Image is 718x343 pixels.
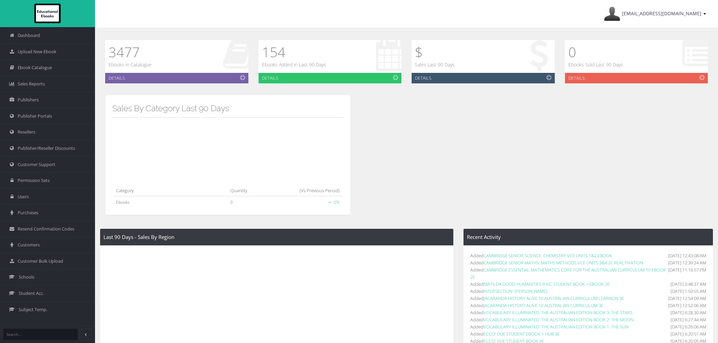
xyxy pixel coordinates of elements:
[484,309,632,316] a: VOCABULARY ILLUMINATED: THE AUSTRALIAN EDITION BOOK 3: THE STARS
[568,43,623,61] h1: 0
[18,81,45,87] span: Sales Reports
[484,281,610,287] a: MATILDA GOOD HUMANITIES 9 VIC STUDENT BOOK + EBOOK 2E
[484,317,634,323] a: VOCABULARY ILLUMINATED: THE AUSTRALIAN EDITION BOOK 2: THE MOON
[470,288,706,295] li: Added
[18,129,35,135] span: Resellers
[415,61,455,68] p: Sales Last 90 Days
[668,302,706,309] span: [DATE] 12:52:06 AM
[103,234,450,240] h4: Last 90 Days - Sales By Region
[18,32,40,39] span: Dashboard
[18,194,29,200] span: Users
[3,329,78,340] input: Search...
[670,316,706,323] span: [DATE] 6:27:44 AM
[470,281,706,288] li: Added
[259,73,402,83] a: Details
[262,43,326,61] h1: 154
[484,302,603,308] a: JACARANDA HISTORY ALIVE 10 AUSTRALIAN CURRICULUM 3E
[484,288,547,294] a: INTERSECTION: [PERSON_NAME]
[18,242,40,248] span: Customers
[470,295,706,302] li: Added
[484,295,624,301] a: JACARANDA HISTORY ALIVE 10 AUSTRALIAN CURRICULUM LEARNON 3E
[105,73,248,83] a: Details
[113,184,228,196] th: Category
[470,316,706,323] li: Added
[19,306,47,313] span: Subject Temp.
[670,330,706,338] span: [DATE] 6:20:51 AM
[470,267,666,280] a: CAMBRIDGE ESSENTIAL MATHEMATICS CORE FOR THE AUSTRALIAN CURRICULUM 10 EBOOK 2E
[604,6,620,22] img: Avatar
[18,48,56,55] span: Upload New Ebook
[266,196,342,208] td: 0%
[19,290,44,297] span: Student Acc.
[668,266,706,274] span: [DATE] 11:16:57 PM
[470,302,706,309] li: Added
[113,196,228,208] td: Ebooks
[109,61,152,68] p: Ebooks in Catalogue
[18,258,63,264] span: Customer Bulk Upload
[470,259,706,266] li: Added
[19,274,34,280] span: Schools
[467,234,710,240] h4: Recent Activity
[568,61,623,68] p: Ebooks Sold Last 90 Days
[112,104,343,113] h3: Sales By Category Last 90 Days
[470,323,706,330] li: Added
[18,145,75,152] span: Publisher/Reseller Discounts
[670,288,706,295] span: [DATE] 1:50:55 AM
[668,295,706,302] span: [DATE] 12:54:09 AM
[412,73,555,83] a: Details
[484,260,643,266] a: CAMBRIDGE SENIOR MATHS: MATHS METHODS VCE UNITS 3&4 2E REACTIVATION
[565,73,708,83] a: Details
[670,323,706,330] span: [DATE] 6:26:06 AM
[484,331,560,337] a: ECCO! DUE STUDENT EBOOK + HUB 3E
[262,61,326,68] p: Ebooks Added in Last 90 Days
[18,209,38,216] span: Purchases
[228,184,265,196] th: Quantity
[484,324,628,330] a: VOCABULARY ILLUMINATED: THE AUSTRALIAN EDITION BOOK 1: THE SUN
[470,330,706,338] li: Added
[18,161,55,168] span: Customer Support
[668,259,706,266] span: [DATE] 12:39:24 AM
[484,253,612,259] a: CAMBRIDGE SENIOR SCIENCE: CHEMISTRY VCE UNITS 1&2 EBOOK
[415,43,455,61] h1: $
[18,226,74,232] span: Resend Confirmation Codes
[470,266,706,281] li: Added
[622,10,701,17] span: [EMAIL_ADDRESS][DOMAIN_NAME]
[668,252,706,259] span: [DATE] 12:43:08 AM
[18,97,39,103] span: Publishers
[266,184,342,196] th: (Vs Previous Period)
[228,196,265,208] td: 0
[18,64,52,71] span: Ebook Catalogue
[470,252,706,259] li: Added
[18,177,50,184] span: Permission Sets
[670,281,706,288] span: [DATE] 3:48:37 AM
[670,309,706,316] span: [DATE] 6:28:30 AM
[470,309,706,316] li: Added
[109,43,152,61] h1: 3477
[18,113,52,119] span: Publisher Portals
